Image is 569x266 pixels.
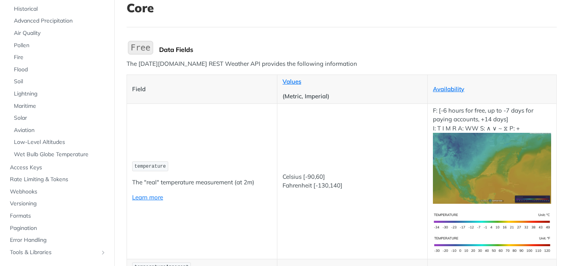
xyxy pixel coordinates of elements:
a: Webhooks [6,186,108,198]
span: Error Handling [10,236,106,244]
span: Advanced Precipitation [14,17,106,25]
span: Soil [14,78,106,86]
p: Celsius [-90,60] Fahrenheit [-130,140] [283,172,422,190]
a: Values [283,78,301,85]
button: Show subpages for Tools & Libraries [100,249,106,256]
span: Flood [14,66,106,74]
img: temperature-us [433,233,551,256]
span: Fire [14,54,106,61]
span: Solar [14,114,106,122]
a: Lightning [10,88,108,100]
span: temperature [135,164,166,169]
span: Rate Limiting & Tokens [10,176,106,184]
a: Pollen [10,40,108,52]
div: Data Fields [159,46,557,54]
a: Rate Limiting & Tokens [6,174,108,186]
span: Low-Level Altitudes [14,138,106,146]
span: Formats [10,212,106,220]
a: Soil [10,76,108,88]
span: Aviation [14,126,106,134]
span: Historical [14,5,106,13]
h1: Core [127,1,557,15]
span: Expand image [433,240,551,248]
a: Advanced Precipitation [10,15,108,27]
a: Low-Level Altitudes [10,136,108,148]
p: The [DATE][DOMAIN_NAME] REST Weather API provides the following information [127,59,557,69]
a: Versioning [6,198,108,210]
a: Historical [10,3,108,15]
span: Air Quality [14,29,106,37]
a: Access Keys [6,162,108,174]
a: Fire [10,52,108,63]
span: Access Keys [10,164,106,172]
a: Flood [10,64,108,76]
span: Expand image [433,164,551,172]
span: Wet Bulb Globe Temperature [14,151,106,159]
span: Maritime [14,102,106,110]
span: Expand image [433,217,551,224]
img: temperature [433,133,551,204]
a: Wet Bulb Globe Temperature [10,149,108,161]
p: Field [132,85,272,94]
a: Tools & LibrariesShow subpages for Tools & Libraries [6,247,108,258]
img: temperature-si [433,210,551,233]
a: Air Quality [10,27,108,39]
p: (Metric, Imperial) [283,92,422,101]
span: Versioning [10,200,106,208]
span: Lightning [14,90,106,98]
a: Maritime [10,100,108,112]
a: Error Handling [6,234,108,246]
p: The "real" temperature measurement (at 2m) [132,178,272,187]
a: Solar [10,112,108,124]
span: Webhooks [10,188,106,196]
p: F: [-6 hours for free, up to -7 days for paying accounts, +14 days] I: T I M R A: WW S: ∧ ∨ ~ ⧖ P: + [433,106,551,204]
a: Learn more [132,193,163,201]
span: Tools & Libraries [10,249,98,256]
a: Pagination [6,222,108,234]
a: Formats [6,210,108,222]
span: Pollen [14,42,106,50]
span: Pagination [10,224,106,232]
a: Availability [433,85,464,93]
a: Aviation [10,124,108,136]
